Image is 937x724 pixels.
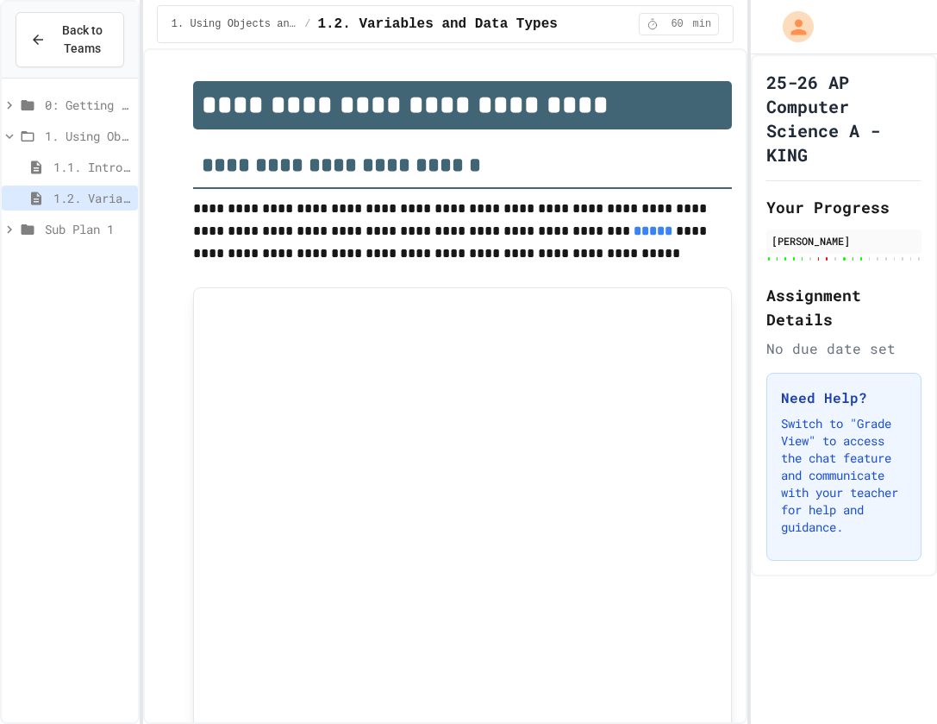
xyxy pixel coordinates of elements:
[766,195,921,219] h2: Your Progress
[766,70,921,167] h1: 25-26 AP Computer Science A - KING
[45,96,131,114] span: 0: Getting Started
[45,220,131,238] span: Sub Plan 1
[765,7,818,47] div: My Account
[172,17,297,31] span: 1. Using Objects and Methods
[45,127,131,145] span: 1. Using Objects and Methods
[56,22,109,58] span: Back to Teams
[865,655,920,707] iframe: chat widget
[664,17,691,31] span: 60
[317,14,557,35] span: 1.2. Variables and Data Types
[781,415,907,536] p: Switch to "Grade View" to access the chat feature and communicate with your teacher for help and ...
[53,189,131,207] span: 1.2. Variables and Data Types
[16,12,124,67] button: Back to Teams
[766,338,921,359] div: No due date set
[766,283,921,331] h2: Assignment Details
[304,17,310,31] span: /
[794,580,920,653] iframe: chat widget
[53,158,131,176] span: 1.1. Introduction to Algorithms, Programming, and Compilers
[781,387,907,408] h3: Need Help?
[693,17,712,31] span: min
[771,233,916,249] div: [PERSON_NAME]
